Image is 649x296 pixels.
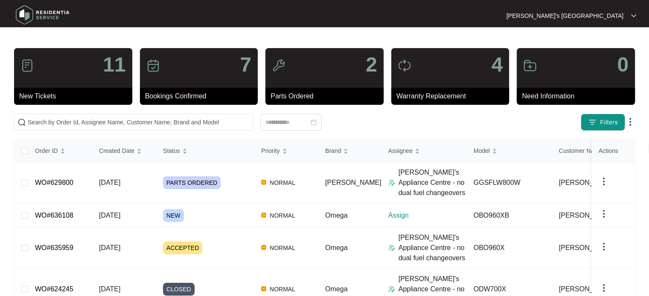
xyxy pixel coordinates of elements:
[261,213,266,218] img: Vercel Logo
[388,286,395,293] img: Assigner Icon
[592,140,634,162] th: Actions
[99,146,134,155] span: Created Date
[99,285,120,293] span: [DATE]
[35,244,73,251] a: WO#635959
[325,244,347,251] span: Omega
[467,227,552,269] td: OBO960X
[163,209,184,222] span: NEW
[266,210,299,221] span: NORMAL
[266,284,299,294] span: NORMAL
[325,212,347,219] span: Omega
[388,146,413,155] span: Assignee
[156,140,254,162] th: Status
[325,285,347,293] span: Omega
[396,91,509,101] p: Warranty Replacement
[600,118,618,127] span: Filters
[261,180,266,185] img: Vercel Logo
[366,55,377,75] p: 2
[381,140,467,162] th: Assignee
[559,243,615,253] span: [PERSON_NAME]
[559,284,621,294] span: [PERSON_NAME]...
[35,179,73,186] a: WO#629800
[19,91,132,101] p: New Tickets
[271,91,384,101] p: Parts Ordered
[467,162,552,204] td: GGSFLW800W
[599,283,609,293] img: dropdown arrow
[28,140,92,162] th: Order ID
[388,210,467,221] p: Assign
[559,210,615,221] span: [PERSON_NAME]
[399,233,467,263] p: [PERSON_NAME]'s Appliance Centre - no dual fuel changeovers
[146,59,160,72] img: icon
[13,2,73,28] img: residentia service logo
[35,285,73,293] a: WO#624245
[99,179,120,186] span: [DATE]
[399,167,467,198] p: [PERSON_NAME]'s Appliance Centre - no dual fuel changeovers
[625,117,635,127] img: dropdown arrow
[599,241,609,252] img: dropdown arrow
[20,59,34,72] img: icon
[103,55,125,75] p: 11
[581,114,625,131] button: filter iconFilters
[35,146,58,155] span: Order ID
[559,146,602,155] span: Customer Name
[599,176,609,187] img: dropdown arrow
[92,140,156,162] th: Created Date
[254,140,318,162] th: Priority
[266,178,299,188] span: NORMAL
[163,283,195,296] span: CLOSED
[552,140,637,162] th: Customer Name
[506,11,623,20] p: [PERSON_NAME]'s [GEOGRAPHIC_DATA]
[388,179,395,186] img: Assigner Icon
[467,140,552,162] th: Model
[325,179,381,186] span: [PERSON_NAME]
[163,241,202,254] span: ACCEPTED
[261,146,280,155] span: Priority
[28,118,250,127] input: Search by Order Id, Assignee Name, Customer Name, Brand and Model
[240,55,251,75] p: 7
[261,286,266,291] img: Vercel Logo
[522,91,635,101] p: Need Information
[398,59,411,72] img: icon
[318,140,381,162] th: Brand
[145,91,258,101] p: Bookings Confirmed
[163,176,221,189] span: PARTS ORDERED
[261,245,266,250] img: Vercel Logo
[559,178,615,188] span: [PERSON_NAME]
[599,209,609,219] img: dropdown arrow
[388,244,395,251] img: Assigner Icon
[272,59,285,72] img: icon
[266,243,299,253] span: NORMAL
[631,14,636,18] img: dropdown arrow
[523,59,537,72] img: icon
[163,146,180,155] span: Status
[617,55,629,75] p: 0
[467,204,552,227] td: OBO960XB
[474,146,490,155] span: Model
[99,212,120,219] span: [DATE]
[17,118,26,126] img: search-icon
[588,118,597,126] img: filter icon
[325,146,341,155] span: Brand
[492,55,503,75] p: 4
[35,212,73,219] a: WO#636108
[99,244,120,251] span: [DATE]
